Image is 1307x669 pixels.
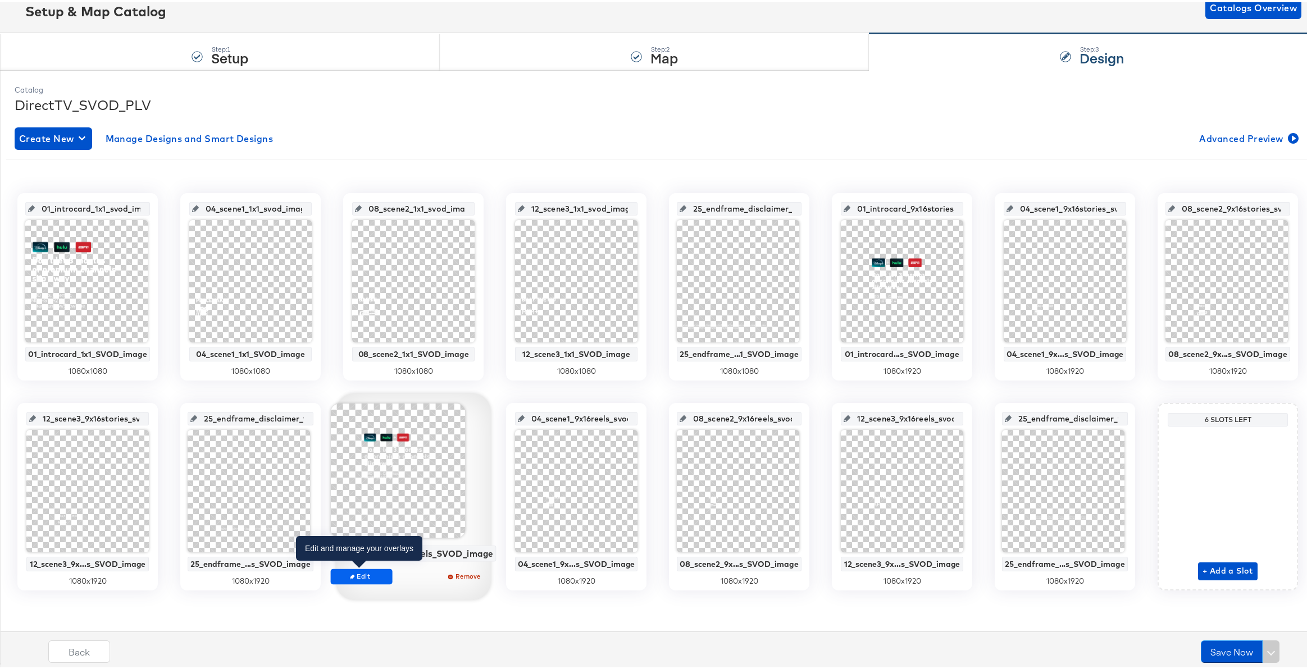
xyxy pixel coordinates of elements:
[334,546,493,556] div: 01_introcard_9x16Reels_SVOD_image
[1171,413,1285,422] div: 6 Slots Left
[440,570,491,578] span: Remove
[1198,560,1258,578] button: + Add a Slot
[844,557,960,566] div: 12_scene3_9x...s_SVOD_image
[435,566,497,582] button: Remove
[518,557,635,566] div: 04_scene1_9x...s_SVOD_image
[515,364,637,374] div: 1080 x 1080
[1002,574,1128,584] div: 1080 x 1920
[189,364,312,374] div: 1080 x 1080
[1080,46,1124,65] strong: Design
[1168,347,1287,356] div: 08_scene2_9x...s_SVOD_image
[25,364,150,374] div: 1080 x 1080
[677,364,801,374] div: 1080 x 1080
[1199,129,1296,144] span: Advanced Preview
[1004,364,1127,374] div: 1080 x 1920
[355,347,472,356] div: 08_scene2_1x1_SVOD_image
[190,557,311,566] div: 25_endframe_...s_SVOD_image
[1005,557,1125,566] div: 25_endframe_...s_SVOD_image
[1195,125,1301,148] button: Advanced Preview
[19,129,88,144] span: Create New
[188,574,313,584] div: 1080 x 1920
[106,129,274,144] span: Manage Designs and Smart Designs
[515,574,638,584] div: 1080 x 1920
[680,557,799,566] div: 08_scene2_9x...s_SVOD_image
[1007,347,1124,356] div: 04_scene1_9x...s_SVOD_image
[650,46,678,65] strong: Map
[841,574,963,584] div: 1080 x 1920
[335,570,387,578] span: Edit
[1080,43,1124,51] div: Step: 3
[15,93,1301,112] div: DirectTV_SVOD_PLV
[15,83,1301,93] div: Catalog
[650,43,678,51] div: Step: 2
[101,125,278,148] button: Manage Designs and Smart Designs
[28,347,147,356] div: 01_introcard_1x1_SVOD_image
[680,347,799,356] div: 25_endframe_...1_SVOD_image
[211,43,248,51] div: Step: 1
[15,125,92,148] button: Create New
[677,574,801,584] div: 1080 x 1920
[1201,638,1263,661] button: Save Now
[844,347,960,356] div: 01_introcard...s_SVOD_image
[352,364,475,374] div: 1080 x 1080
[1203,562,1253,576] span: + Add a Slot
[330,566,392,582] button: Edit
[518,347,635,356] div: 12_scene3_1x1_SVOD_image
[192,347,309,356] div: 04_scene1_1x1_SVOD_image
[211,46,248,65] strong: Setup
[48,638,110,661] button: Back
[1165,364,1290,374] div: 1080 x 1920
[26,574,149,584] div: 1080 x 1920
[841,364,963,374] div: 1080 x 1920
[29,557,146,566] div: 12_scene3_9x...s_SVOD_image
